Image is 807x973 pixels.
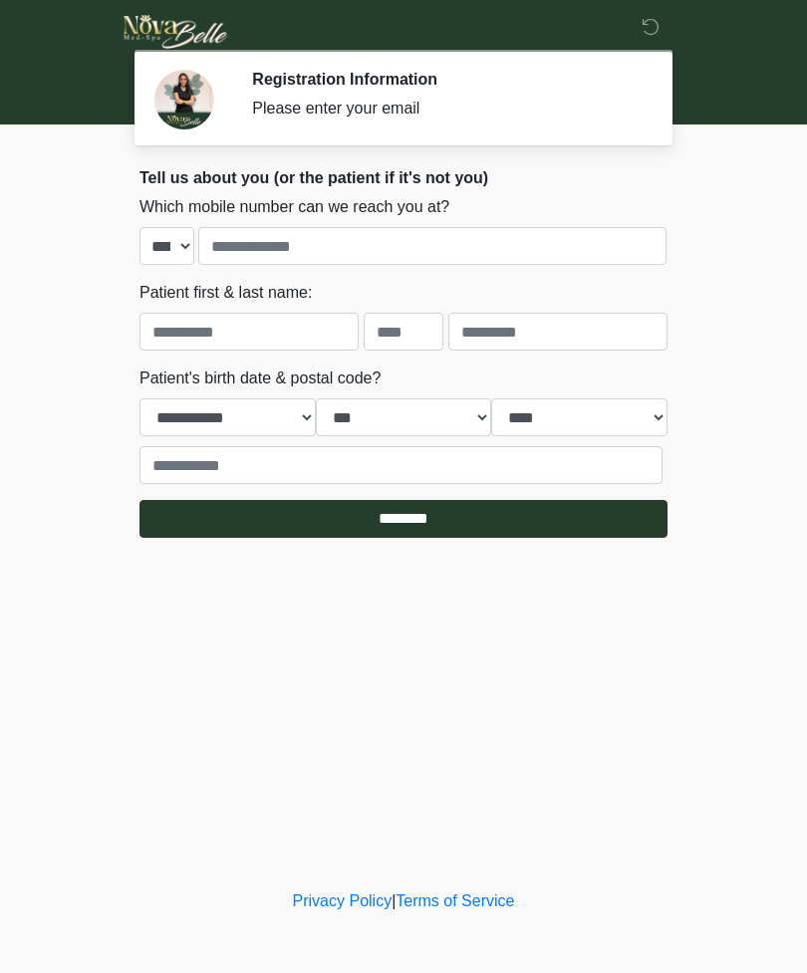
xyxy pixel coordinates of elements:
[392,892,396,909] a: |
[293,892,393,909] a: Privacy Policy
[120,15,232,49] img: Novabelle medspa Logo
[252,97,638,121] div: Please enter your email
[139,281,312,305] label: Patient first & last name:
[139,195,449,219] label: Which mobile number can we reach you at?
[396,892,514,909] a: Terms of Service
[139,168,668,187] h2: Tell us about you (or the patient if it's not you)
[154,70,214,129] img: Agent Avatar
[252,70,638,89] h2: Registration Information
[139,366,381,390] label: Patient's birth date & postal code?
